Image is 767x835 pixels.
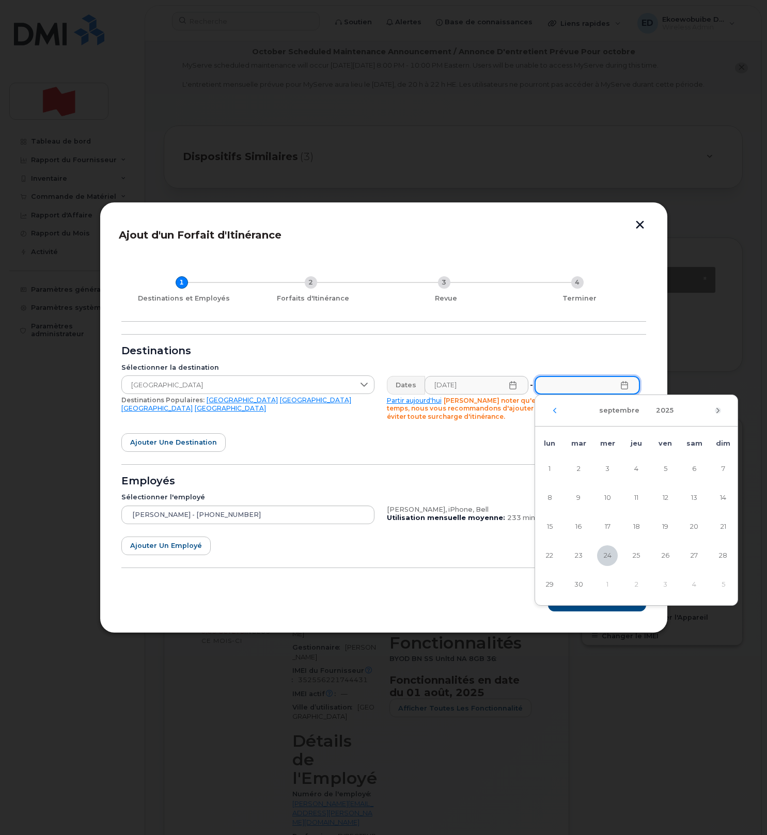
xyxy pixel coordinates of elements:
[626,487,647,508] span: 11
[651,454,680,483] td: 5
[651,541,680,570] td: 26
[568,574,589,595] span: 30
[535,483,564,512] td: 8
[507,514,537,522] span: 233 min,
[121,506,374,524] input: Appareil de recherche
[684,545,705,566] span: 27
[384,294,509,303] div: Revue
[593,483,622,512] td: 10
[387,397,631,420] span: [PERSON_NAME] noter qu'en raison des différences de temps, nous vous recommandons d'ajouter le fo...
[571,276,584,289] div: 4
[122,376,354,395] span: Royaume-Uni
[651,483,680,512] td: 12
[709,454,738,483] td: 7
[517,294,642,303] div: Terminer
[597,487,618,508] span: 10
[539,459,560,479] span: 1
[686,439,702,447] span: sam
[535,570,564,599] td: 29
[709,483,738,512] td: 14
[425,376,529,395] input: Veuillez remplir ce champ
[568,487,589,508] span: 9
[651,512,680,541] td: 19
[622,483,651,512] td: 11
[564,541,593,570] td: 23
[544,439,555,447] span: lun
[597,545,618,566] span: 24
[684,516,705,537] span: 20
[564,454,593,483] td: 2
[680,454,709,483] td: 6
[438,276,450,289] div: 3
[568,459,589,479] span: 2
[528,376,535,395] div: -
[716,439,730,447] span: dim
[121,404,193,412] a: [GEOGRAPHIC_DATA]
[713,487,733,508] span: 14
[387,506,640,514] div: [PERSON_NAME], iPhone, Bell
[680,512,709,541] td: 20
[651,570,680,599] td: 3
[121,433,226,452] button: Ajouter une destination
[600,439,615,447] span: mer
[655,516,676,537] span: 19
[564,512,593,541] td: 16
[387,397,442,404] a: Partir aujourd'hui
[655,545,676,566] span: 26
[305,276,317,289] div: 2
[121,537,211,555] button: Ajouter un employé
[622,541,651,570] td: 25
[539,545,560,566] span: 22
[622,512,651,541] td: 18
[680,570,709,599] td: 4
[709,541,738,570] td: 28
[626,545,647,566] span: 25
[130,437,217,447] span: Ajouter une destination
[655,459,676,479] span: 5
[121,477,646,485] div: Employés
[121,364,374,372] div: Sélectionner la destination
[680,483,709,512] td: 13
[568,516,589,537] span: 16
[121,347,646,355] div: Destinations
[622,454,651,483] td: 4
[709,512,738,541] td: 21
[535,395,738,606] div: Choisir une date
[280,396,351,404] a: [GEOGRAPHIC_DATA]
[715,407,721,414] button: Mois suivant
[387,514,505,522] b: Utilisation mensuelle moyenne:
[655,487,676,508] span: 12
[709,570,738,599] td: 5
[539,516,560,537] span: 15
[659,439,672,447] span: ven
[195,404,266,412] a: [GEOGRAPHIC_DATA]
[684,487,705,508] span: 13
[535,512,564,541] td: 15
[593,541,622,570] td: 24
[552,407,558,414] button: Mois précédent
[626,459,647,479] span: 4
[539,487,560,508] span: 8
[535,376,639,395] input: Veuillez remplir ce champ
[597,516,618,537] span: 17
[535,541,564,570] td: 22
[650,401,680,420] button: Choisir une année
[626,516,647,537] span: 18
[121,493,374,501] div: Sélectionner l'employé
[130,541,202,550] span: Ajouter un employé
[568,545,589,566] span: 23
[251,294,375,303] div: Forfaits d'Itinérance
[593,454,622,483] td: 3
[593,401,646,420] button: Choisir un mois
[535,454,564,483] td: 1
[684,459,705,479] span: 6
[564,570,593,599] td: 30
[564,483,593,512] td: 9
[631,439,642,447] span: jeu
[593,570,622,599] td: 1
[713,459,733,479] span: 7
[207,396,278,404] a: [GEOGRAPHIC_DATA]
[593,512,622,541] td: 17
[713,545,733,566] span: 28
[571,439,586,447] span: mar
